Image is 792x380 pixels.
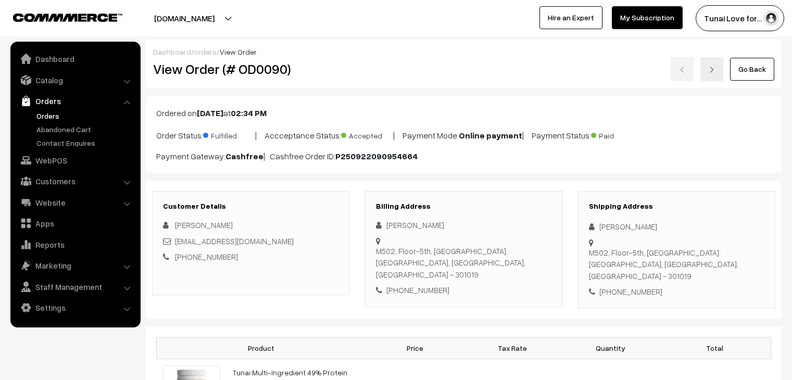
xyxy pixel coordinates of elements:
a: My Subscription [612,6,683,29]
div: M502, Floor-5th, [GEOGRAPHIC_DATA]. [GEOGRAPHIC_DATA], [GEOGRAPHIC_DATA], [GEOGRAPHIC_DATA] - 301019 [589,247,764,282]
span: Accepted [341,128,393,141]
a: Dashboard [13,49,137,68]
a: Contact Enquires [34,137,137,148]
a: Dashboard [153,47,191,56]
span: [PERSON_NAME] [175,220,233,230]
a: orders [194,47,217,56]
span: Paid [591,128,643,141]
div: [PERSON_NAME] [376,219,551,231]
img: COMMMERCE [13,14,122,21]
button: [DOMAIN_NAME] [118,5,251,31]
th: Product [157,337,366,359]
a: Staff Management [13,277,137,296]
img: right-arrow.png [709,67,715,73]
p: Payment Gateway: | Cashfree Order ID: [156,150,771,162]
div: [PHONE_NUMBER] [589,286,764,298]
th: Tax Rate [463,337,561,359]
th: Total [659,337,771,359]
b: Online payment [459,130,522,141]
a: [EMAIL_ADDRESS][DOMAIN_NAME] [175,236,294,246]
a: Hire an Expert [539,6,602,29]
div: [PERSON_NAME] [589,221,764,233]
b: P250922090954664 [335,151,418,161]
a: COMMMERCE [13,10,104,23]
h3: Shipping Address [589,202,764,211]
h3: Customer Details [163,202,338,211]
a: [PHONE_NUMBER] [175,252,238,261]
th: Quantity [561,337,659,359]
span: View Order [220,47,257,56]
a: Catalog [13,71,137,90]
b: 02:34 PM [231,108,267,118]
img: user [763,10,779,26]
b: [DATE] [197,108,223,118]
h2: View Order (# OD0090) [153,61,350,77]
p: Ordered on at [156,107,771,119]
b: Cashfree [225,151,263,161]
div: / / [153,46,774,57]
a: Customers [13,172,137,191]
span: Fulfilled [203,128,255,141]
a: Settings [13,298,137,317]
a: Go Back [730,58,774,81]
h3: Billing Address [376,202,551,211]
div: [PHONE_NUMBER] [376,284,551,296]
a: Marketing [13,256,137,275]
a: Abandoned Cart [34,124,137,135]
a: Apps [13,214,137,233]
th: Price [366,337,464,359]
button: Tunai Love for… [696,5,784,31]
a: Website [13,193,137,212]
a: Orders [13,92,137,110]
a: Reports [13,235,137,254]
div: M502, Floor-5th, [GEOGRAPHIC_DATA]. [GEOGRAPHIC_DATA], [GEOGRAPHIC_DATA], [GEOGRAPHIC_DATA] - 301019 [376,245,551,281]
a: WebPOS [13,151,137,170]
a: Orders [34,110,137,121]
p: Order Status: | Accceptance Status: | Payment Mode: | Payment Status: [156,128,771,142]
